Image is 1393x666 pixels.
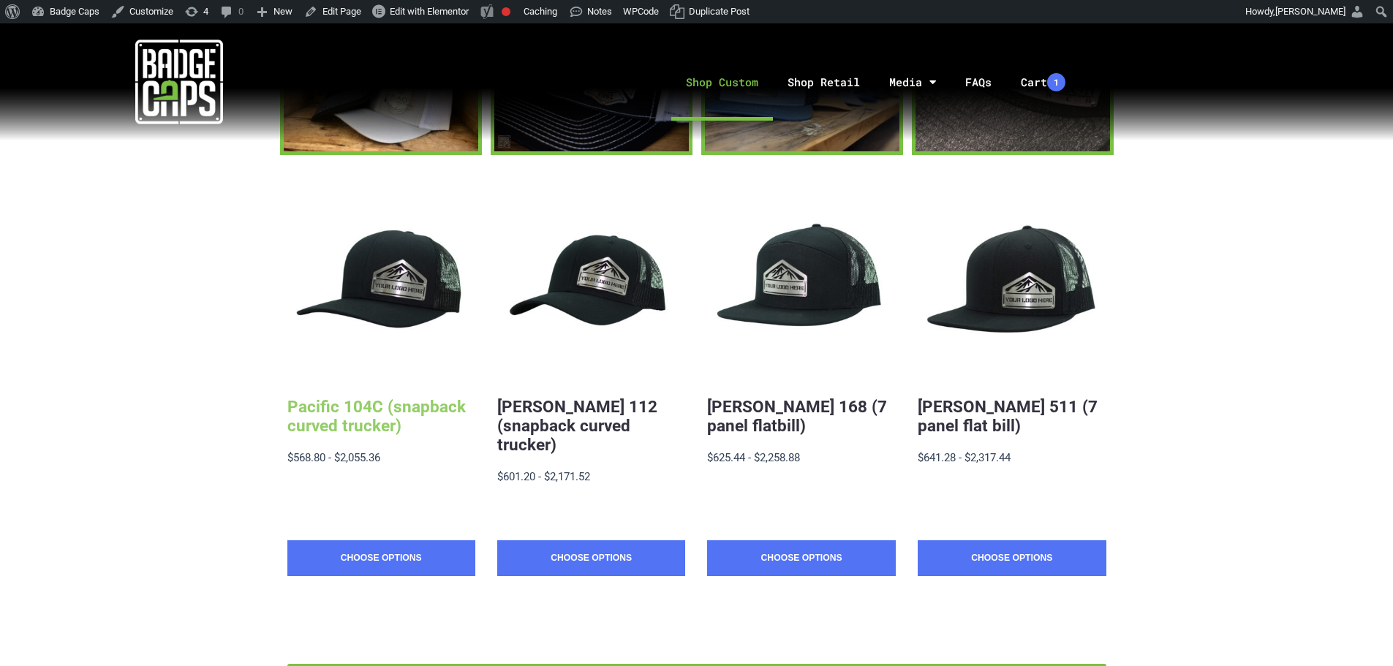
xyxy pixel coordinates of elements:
[497,540,685,577] a: Choose Options
[390,6,469,17] span: Edit with Elementor
[1320,596,1393,666] iframe: Chat Widget
[918,397,1098,435] a: [PERSON_NAME] 511 (7 panel flat bill)
[135,38,223,126] img: badgecaps white logo with green acccent
[707,540,895,577] a: Choose Options
[707,192,895,379] button: BadgeCaps - Richardson 168
[951,44,1006,121] a: FAQs
[773,44,875,121] a: Shop Retail
[1275,6,1345,17] span: [PERSON_NAME]
[918,451,1011,464] span: $641.28 - $2,317.44
[918,540,1106,577] a: Choose Options
[358,44,1393,121] nav: Menu
[918,192,1106,379] button: BadgeCaps - Richardson 511
[287,451,380,464] span: $568.80 - $2,055.36
[1006,44,1080,121] a: Cart1
[707,451,800,464] span: $625.44 - $2,258.88
[287,540,475,577] a: Choose Options
[671,44,773,121] a: Shop Custom
[497,192,685,379] button: BadgeCaps - Richardson 112
[287,192,475,379] button: BadgeCaps - Pacific 104C
[502,7,510,16] div: Focus keyphrase not set
[875,44,951,121] a: Media
[497,470,590,483] span: $601.20 - $2,171.52
[707,397,887,435] a: [PERSON_NAME] 168 (7 panel flatbill)
[497,397,657,454] a: [PERSON_NAME] 112 (snapback curved trucker)
[287,397,466,435] a: Pacific 104C (snapback curved trucker)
